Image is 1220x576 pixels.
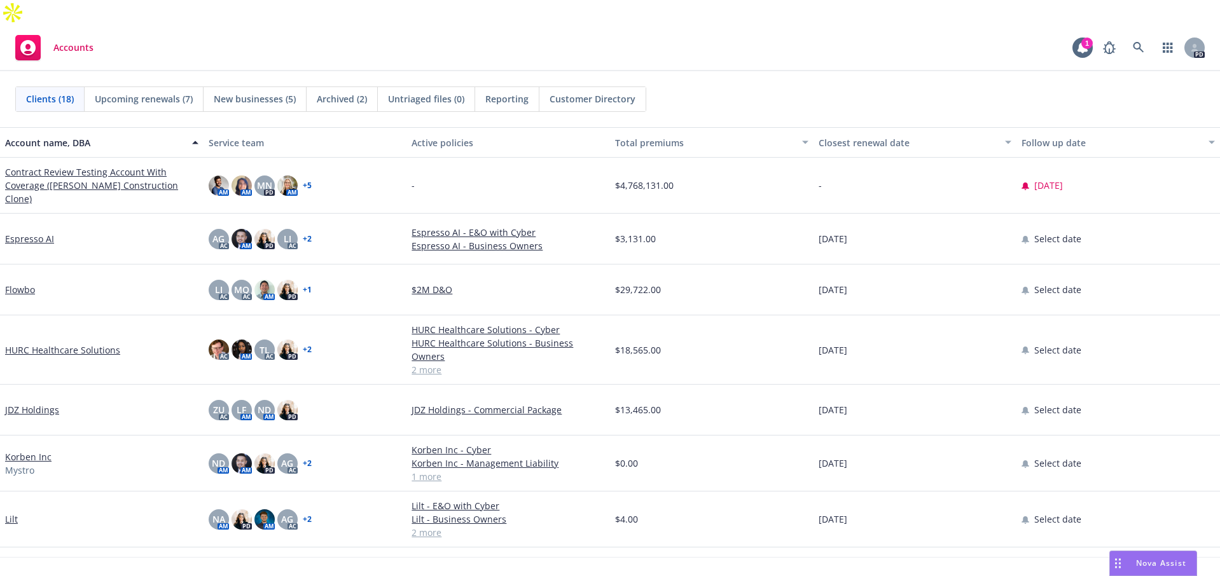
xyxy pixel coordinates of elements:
[1110,551,1126,575] div: Drag to move
[610,127,814,158] button: Total premiums
[412,226,605,239] a: Espresso AI - E&O with Cyber
[814,127,1017,158] button: Closest renewal date
[1016,127,1220,158] button: Follow up date
[615,136,794,149] div: Total premiums
[550,92,635,106] span: Customer Directory
[5,512,18,526] a: Lilt
[615,343,661,357] span: $18,565.00
[615,456,638,470] span: $0.00
[254,229,275,249] img: photo
[1155,35,1181,60] a: Switch app
[212,232,225,245] span: AG
[1034,343,1081,357] span: Select date
[412,336,605,363] a: HURC Healthcare Solutions - Business Owners
[5,463,34,477] span: Mystro
[53,43,94,53] span: Accounts
[317,92,367,106] span: Archived (2)
[277,400,298,420] img: photo
[412,363,605,376] a: 2 more
[10,30,99,65] a: Accounts
[214,92,296,106] span: New businesses (5)
[303,235,312,243] a: + 2
[819,136,998,149] div: Closest renewal date
[212,456,225,470] span: ND
[819,456,847,470] span: [DATE]
[1097,35,1122,60] a: Report a Bug
[485,92,529,106] span: Reporting
[1126,35,1151,60] a: Search
[412,443,605,456] a: Korben Inc - Cyber
[388,92,464,106] span: Untriaged files (0)
[5,450,52,463] a: Korben Inc
[5,403,59,416] a: JDZ Holdings
[237,403,246,416] span: LF
[819,403,847,416] span: [DATE]
[277,175,298,196] img: photo
[412,512,605,526] a: Lilt - Business Owners
[1034,179,1063,192] span: [DATE]
[257,179,272,192] span: MN
[303,286,312,294] a: + 1
[412,526,605,539] a: 2 more
[232,509,252,530] img: photo
[819,232,847,245] span: [DATE]
[95,92,193,106] span: Upcoming renewals (7)
[303,460,312,467] a: + 2
[281,456,293,470] span: AG
[5,136,184,149] div: Account name, DBA
[204,127,407,158] button: Service team
[213,403,225,416] span: ZU
[1081,38,1093,49] div: 1
[284,232,291,245] span: LI
[1034,232,1081,245] span: Select date
[819,179,822,192] span: -
[819,512,847,526] span: [DATE]
[209,175,229,196] img: photo
[412,456,605,470] a: Korben Inc - Management Liability
[258,403,271,416] span: ND
[412,470,605,483] a: 1 more
[819,343,847,357] span: [DATE]
[5,165,198,205] a: Contract Review Testing Account With Coverage ([PERSON_NAME] Construction Clone)
[232,175,252,196] img: photo
[412,136,605,149] div: Active policies
[1034,456,1081,470] span: Select date
[412,403,605,416] a: JDZ Holdings - Commercial Package
[303,516,312,523] a: + 2
[1136,558,1186,568] span: Nova Assist
[209,339,229,360] img: photo
[209,136,402,149] div: Service team
[5,283,35,296] a: Flowbo
[615,179,674,192] span: $4,768,131.00
[212,512,225,526] span: NA
[215,283,223,296] span: LI
[819,283,847,296] span: [DATE]
[5,232,54,245] a: Espresso AI
[234,283,249,296] span: MQ
[412,179,415,192] span: -
[232,339,252,360] img: photo
[615,403,661,416] span: $13,465.00
[406,127,610,158] button: Active policies
[303,346,312,353] a: + 2
[254,280,275,300] img: photo
[232,229,252,249] img: photo
[277,280,298,300] img: photo
[1034,283,1081,296] span: Select date
[26,92,74,106] span: Clients (18)
[412,283,605,296] a: $2M D&O
[5,343,120,357] a: HURC Healthcare Solutions
[412,499,605,512] a: Lilt - E&O with Cyber
[1022,136,1201,149] div: Follow up date
[412,239,605,252] a: Espresso AI - Business Owners
[615,232,656,245] span: $3,131.00
[254,453,275,474] img: photo
[277,339,298,360] img: photo
[232,453,252,474] img: photo
[615,283,661,296] span: $29,722.00
[1109,551,1197,576] button: Nova Assist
